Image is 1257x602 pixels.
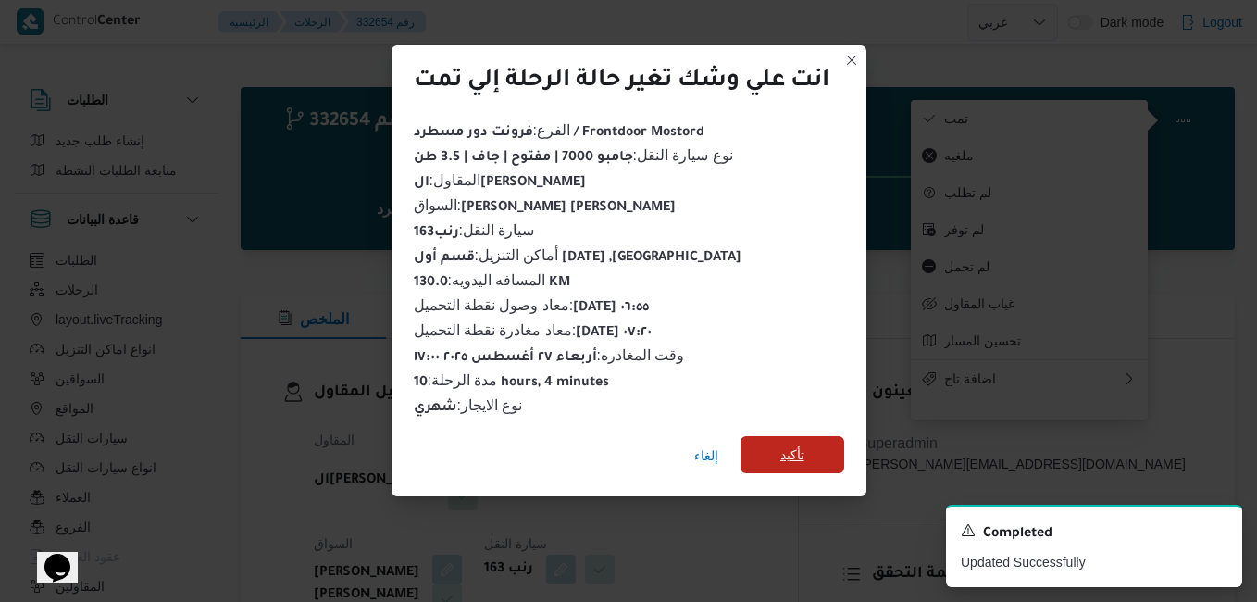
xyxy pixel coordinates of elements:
span: المسافه اليدويه : [414,272,571,288]
button: Closes this modal window [840,49,863,71]
span: سيارة النقل : [414,222,535,238]
b: قسم أول [DATE] ,[GEOGRAPHIC_DATA] [414,251,742,266]
b: 10 hours, 4 minutes [414,376,610,391]
span: Completed [983,523,1052,546]
span: مدة الرحلة : [414,372,610,388]
button: إلغاء [687,437,726,474]
span: الفرع : [414,122,704,138]
p: Updated Successfully [961,553,1227,572]
b: [PERSON_NAME] [PERSON_NAME] [461,201,676,216]
b: [DATE] ٠٦:٥٥ [573,301,649,316]
span: السواق : [414,197,676,213]
b: رنب163 [414,226,459,241]
span: نوع الايجار : [414,397,523,413]
span: إلغاء [694,445,718,467]
span: وقت المغادره : [414,347,685,363]
button: تأكيد [741,436,844,473]
b: ال[PERSON_NAME] [414,176,586,191]
span: المقاول : [414,172,586,188]
b: فرونت دور مسطرد / Frontdoor Mostord [414,126,704,141]
iframe: chat widget [19,528,78,583]
span: معاد وصول نقطة التحميل : [414,297,650,313]
div: انت علي وشك تغير حالة الرحلة إلي تمت [414,68,829,97]
span: أماكن التنزيل : [414,247,742,263]
b: 130.0 KM [414,276,571,291]
span: نوع سيارة النقل : [414,147,733,163]
b: شهري [414,401,457,416]
span: تأكيد [780,444,804,466]
b: أربعاء ٢٧ أغسطس ٢٠٢٥ ١٧:٠٠ [414,351,597,366]
b: [DATE] ٠٧:٢٠ [576,326,652,341]
b: جامبو 7000 | مفتوح | جاف | 3.5 طن [414,151,633,166]
span: معاد مغادرة نقطة التحميل : [414,322,653,338]
div: Notification [961,521,1227,546]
